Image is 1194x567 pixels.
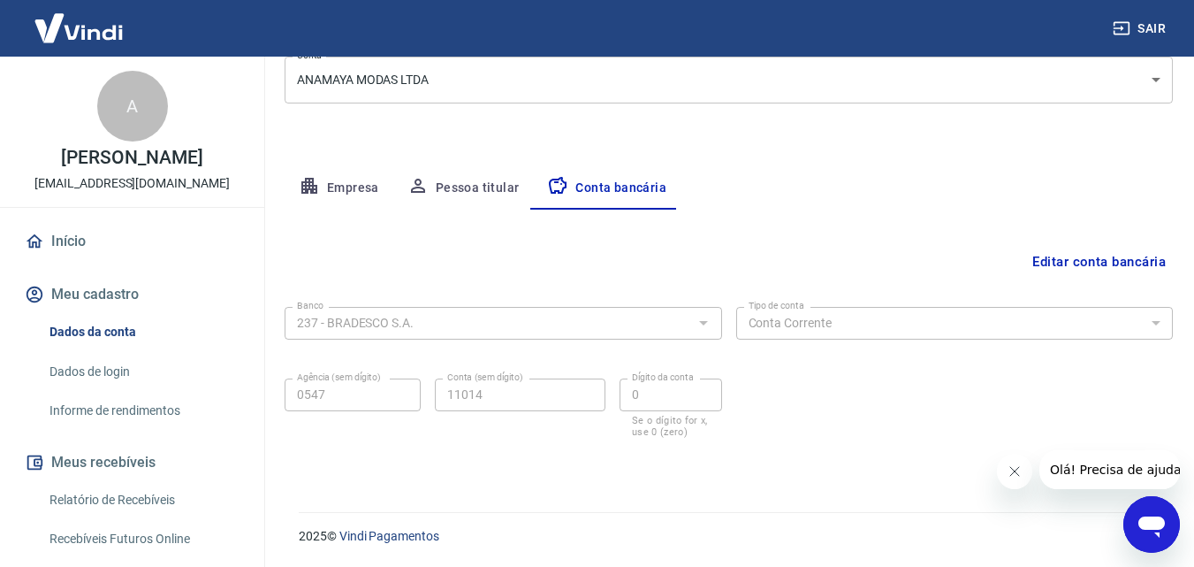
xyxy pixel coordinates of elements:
label: Tipo de conta [749,299,804,312]
button: Pessoa titular [393,167,534,210]
a: Dados de login [42,354,243,390]
div: A [97,71,168,142]
iframe: Mensagem da empresa [1039,450,1180,489]
p: [EMAIL_ADDRESS][DOMAIN_NAME] [34,174,230,193]
button: Sair [1109,12,1173,45]
button: Empresa [285,167,393,210]
a: Vindi Pagamentos [339,529,439,543]
button: Conta bancária [533,167,681,210]
a: Informe de rendimentos [42,393,243,429]
iframe: Fechar mensagem [997,454,1032,489]
button: Editar conta bancária [1025,245,1173,279]
a: Recebíveis Futuros Online [42,521,243,557]
label: Banco [297,299,323,312]
label: Dígito da conta [632,371,694,384]
button: Meus recebíveis [21,443,243,482]
label: Conta (sem dígito) [447,371,523,384]
label: Agência (sem dígito) [297,371,381,384]
button: Meu cadastro [21,275,243,314]
img: Vindi [21,1,136,55]
p: 2025 © [299,527,1152,546]
iframe: Botão para abrir a janela de mensagens [1123,496,1180,553]
a: Início [21,222,243,261]
span: Olá! Precisa de ajuda? [11,12,148,27]
p: Se o dígito for x, use 0 (zero) [632,415,710,438]
div: ANAMAYA MODAS LTDA [285,57,1173,103]
p: [PERSON_NAME] [61,149,202,167]
a: Dados da conta [42,314,243,350]
a: Relatório de Recebíveis [42,482,243,518]
label: Conta [297,49,322,62]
